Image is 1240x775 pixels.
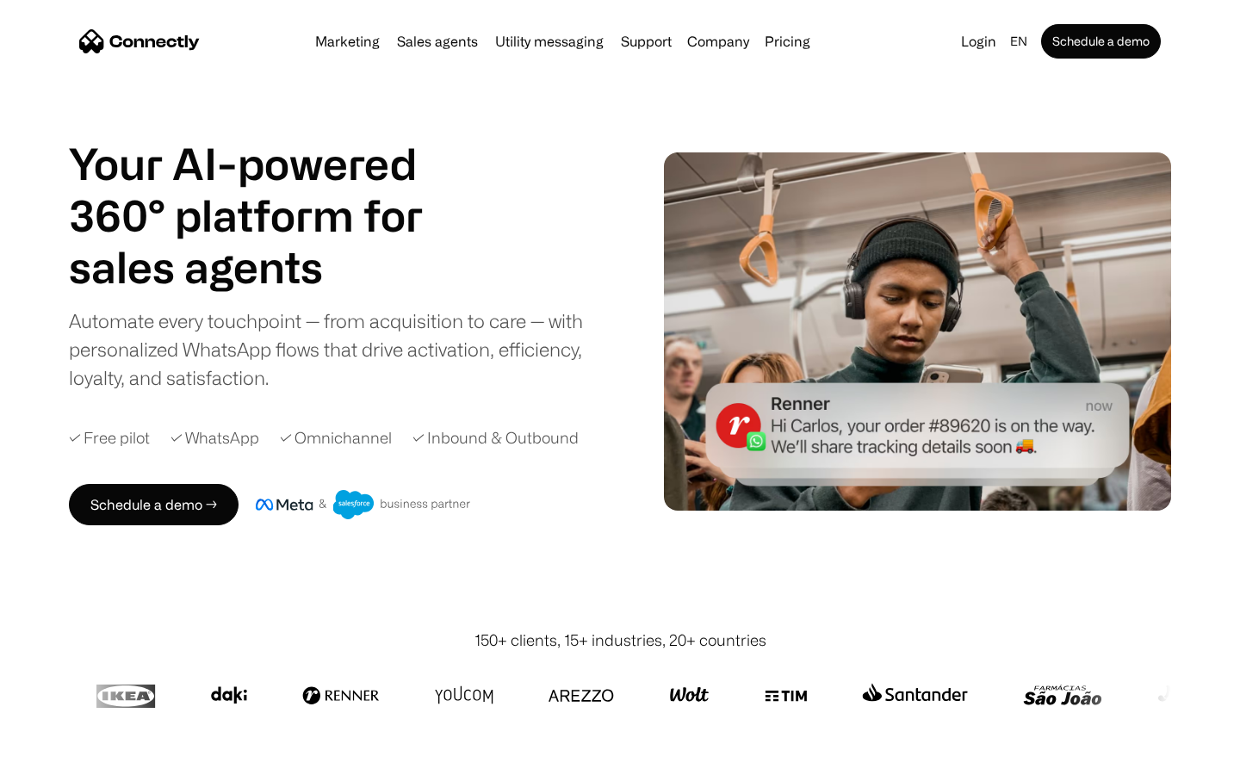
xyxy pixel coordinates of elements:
[758,34,817,48] a: Pricing
[256,490,471,519] img: Meta and Salesforce business partner badge.
[69,426,150,449] div: ✓ Free pilot
[1041,24,1161,59] a: Schedule a demo
[17,743,103,769] aside: Language selected: English
[488,34,611,48] a: Utility messaging
[69,307,611,392] div: Automate every touchpoint — from acquisition to care — with personalized WhatsApp flows that driv...
[308,34,387,48] a: Marketing
[474,629,766,652] div: 150+ clients, 15+ industries, 20+ countries
[954,29,1003,53] a: Login
[412,426,579,449] div: ✓ Inbound & Outbound
[390,34,485,48] a: Sales agents
[280,426,392,449] div: ✓ Omnichannel
[69,484,239,525] a: Schedule a demo →
[69,138,465,241] h1: Your AI-powered 360° platform for
[687,29,749,53] div: Company
[34,745,103,769] ul: Language list
[69,241,465,293] h1: sales agents
[170,426,259,449] div: ✓ WhatsApp
[1010,29,1027,53] div: en
[614,34,679,48] a: Support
